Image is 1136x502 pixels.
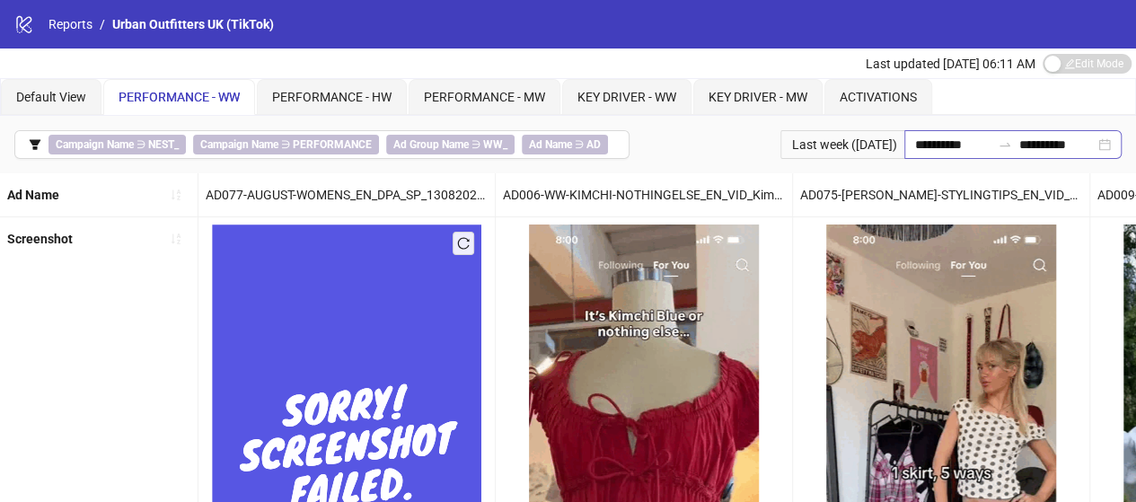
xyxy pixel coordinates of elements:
[709,90,807,104] span: KEY DRIVER - MW
[148,138,179,151] b: NEST_
[272,90,392,104] span: PERFORMANCE - HW
[56,138,134,151] b: Campaign Name
[866,57,1035,71] span: Last updated [DATE] 06:11 AM
[386,135,515,154] span: ∋
[7,188,59,202] b: Ad Name
[193,135,379,154] span: ∋
[577,90,676,104] span: KEY DRIVER - WW
[170,189,182,201] span: sort-ascending
[483,138,507,151] b: WW_
[16,90,86,104] span: Default View
[424,90,545,104] span: PERFORMANCE - MW
[100,14,105,34] li: /
[198,173,495,216] div: AD077-AUGUST-WOMENS_EN_DPA_SP_13082025_F_CC_SC3_None_WW
[840,90,917,104] span: ACTIVATIONS
[119,90,240,104] span: PERFORMANCE - WW
[793,173,1089,216] div: AD075-[PERSON_NAME]-STYLINGTIPS_EN_VID_CP_08082025_F_NSN_SC13_USP7_WW
[45,14,96,34] a: Reports
[393,138,469,151] b: Ad Group Name
[586,138,601,151] b: AD
[170,233,182,245] span: sort-ascending
[7,232,73,246] b: Screenshot
[112,17,274,31] span: Urban Outfitters UK (TikTok)
[48,135,186,154] span: ∋
[998,137,1012,152] span: to
[29,138,41,151] span: filter
[522,135,608,154] span: ∋
[457,237,470,250] span: reload
[529,138,572,151] b: Ad Name
[200,138,278,151] b: Campaign Name
[14,130,630,159] button: Campaign Name ∋ NEST_Campaign Name ∋ PERFORMANCEAd Group Name ∋ WW_Ad Name ∋ AD
[293,138,372,151] b: PERFORMANCE
[780,130,904,159] div: Last week ([DATE])
[998,137,1012,152] span: swap-right
[496,173,792,216] div: AD006-WW-KIMCHI-NOTHINGELSE_EN_VID_Kimchi_CP_8072027_F_CC_SC1_None_WW_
